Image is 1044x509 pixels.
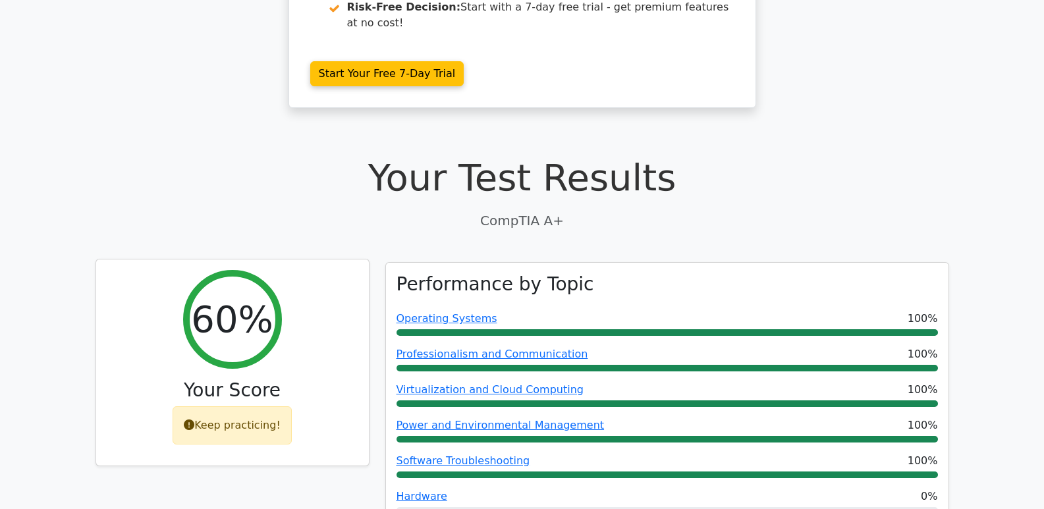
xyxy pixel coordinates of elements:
[397,312,497,325] a: Operating Systems
[397,419,605,431] a: Power and Environmental Management
[908,382,938,398] span: 100%
[908,453,938,469] span: 100%
[96,211,949,230] p: CompTIA A+
[908,417,938,433] span: 100%
[191,297,273,341] h2: 60%
[397,490,447,502] a: Hardware
[397,273,594,296] h3: Performance by Topic
[107,379,358,402] h3: Your Score
[908,311,938,327] span: 100%
[397,383,584,396] a: Virtualization and Cloud Computing
[397,454,530,467] a: Software Troubleshooting
[173,406,292,444] div: Keep practicing!
[96,155,949,200] h1: Your Test Results
[921,489,937,504] span: 0%
[310,61,464,86] a: Start Your Free 7-Day Trial
[908,346,938,362] span: 100%
[397,348,588,360] a: Professionalism and Communication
